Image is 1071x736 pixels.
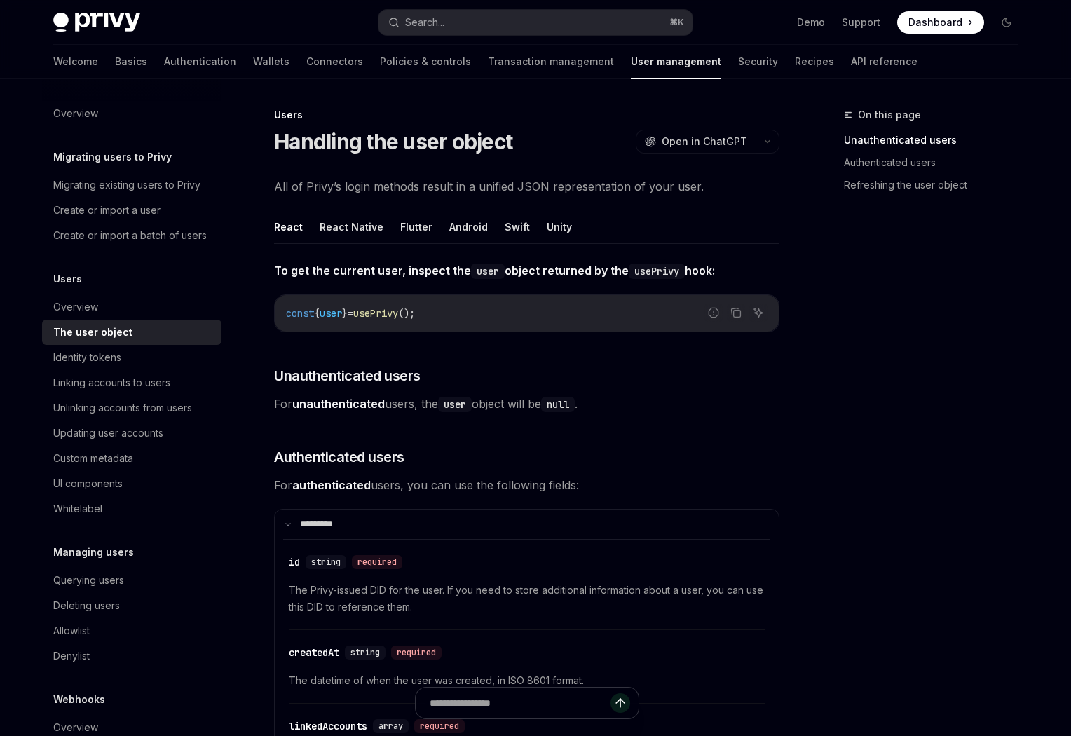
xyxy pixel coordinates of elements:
[306,45,363,79] a: Connectors
[610,693,630,713] button: Send message
[42,345,221,370] a: Identity tokens
[42,618,221,643] a: Allowlist
[541,397,575,412] code: null
[851,45,917,79] a: API reference
[53,400,192,416] div: Unlinking accounts from users
[629,264,685,279] code: usePrivy
[348,307,353,320] span: =
[353,307,398,320] span: usePrivy
[289,582,765,615] span: The Privy-issued DID for the user. If you need to store additional information about a user, you ...
[42,395,221,421] a: Unlinking accounts from users
[53,622,90,639] div: Allowlist
[42,568,221,593] a: Querying users
[380,45,471,79] a: Policies & controls
[449,210,488,243] button: Android
[274,366,421,386] span: Unauthenticated users
[636,130,756,154] button: Open in ChatGPT
[274,108,779,122] div: Users
[164,45,236,79] a: Authentication
[53,45,98,79] a: Welcome
[53,227,207,244] div: Create or import a batch of users
[352,555,402,569] div: required
[274,210,303,243] button: React
[53,299,98,315] div: Overview
[253,45,289,79] a: Wallets
[53,349,121,366] div: Identity tokens
[42,471,221,496] a: UI components
[53,105,98,122] div: Overview
[292,397,385,411] strong: unauthenticated
[662,135,747,149] span: Open in ChatGPT
[471,264,505,279] code: user
[505,210,530,243] button: Swift
[42,496,221,522] a: Whitelabel
[53,324,132,341] div: The user object
[42,421,221,446] a: Updating user accounts
[42,320,221,345] a: The user object
[704,304,723,322] button: Report incorrect code
[844,174,1029,196] a: Refreshing the user object
[53,597,120,614] div: Deleting users
[42,446,221,471] a: Custom metadata
[53,374,170,391] div: Linking accounts to users
[42,101,221,126] a: Overview
[897,11,984,34] a: Dashboard
[274,447,404,467] span: Authenticated users
[350,647,380,658] span: string
[274,394,779,414] span: For users, the object will be .
[995,11,1018,34] button: Toggle dark mode
[53,719,98,736] div: Overview
[274,177,779,196] span: All of Privy’s login methods result in a unified JSON representation of your user.
[53,13,140,32] img: dark logo
[53,202,161,219] div: Create or import a user
[738,45,778,79] a: Security
[320,210,383,243] button: React Native
[53,648,90,665] div: Denylist
[289,672,765,689] span: The datetime of when the user was created, in ISO 8601 format.
[844,151,1029,174] a: Authenticated users
[53,500,102,517] div: Whitelabel
[320,307,342,320] span: user
[438,397,472,411] a: user
[53,450,133,467] div: Custom metadata
[42,593,221,618] a: Deleting users
[391,646,442,660] div: required
[844,129,1029,151] a: Unauthenticated users
[669,17,684,28] span: ⌘ K
[405,14,444,31] div: Search...
[547,210,572,243] button: Unity
[274,264,715,278] strong: To get the current user, inspect the object returned by the hook:
[274,475,779,495] span: For users, you can use the following fields:
[42,294,221,320] a: Overview
[53,149,172,165] h5: Migrating users to Privy
[115,45,147,79] a: Basics
[438,397,472,412] code: user
[53,572,124,589] div: Querying users
[289,555,300,569] div: id
[842,15,880,29] a: Support
[858,107,921,123] span: On this page
[795,45,834,79] a: Recipes
[42,643,221,669] a: Denylist
[42,370,221,395] a: Linking accounts to users
[749,304,768,322] button: Ask AI
[286,307,314,320] span: const
[289,646,339,660] div: createdAt
[53,544,134,561] h5: Managing users
[797,15,825,29] a: Demo
[42,172,221,198] a: Migrating existing users to Privy
[471,264,505,278] a: user
[631,45,721,79] a: User management
[292,478,371,492] strong: authenticated
[314,307,320,320] span: {
[42,223,221,248] a: Create or import a batch of users
[53,271,82,287] h5: Users
[311,557,341,568] span: string
[53,475,123,492] div: UI components
[53,177,200,193] div: Migrating existing users to Privy
[42,198,221,223] a: Create or import a user
[398,307,415,320] span: ();
[488,45,614,79] a: Transaction management
[400,210,432,243] button: Flutter
[274,129,512,154] h1: Handling the user object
